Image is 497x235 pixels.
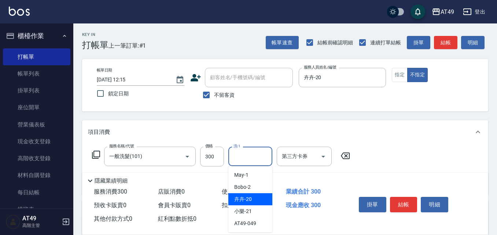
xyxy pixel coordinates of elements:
h3: 打帳單 [82,40,108,50]
div: AT49 [441,7,454,16]
span: 使用預收卡 0 [222,188,254,195]
span: 卉卉 -20 [234,195,252,203]
button: save [411,4,425,19]
label: 服務名稱/代號 [109,143,134,149]
a: 座位開單 [3,99,70,116]
button: Choose date, selected date is 2025-09-12 [171,71,189,89]
input: YYYY/MM/DD hh:mm [97,74,168,86]
a: 材料自購登錄 [3,167,70,184]
a: 現金收支登錄 [3,133,70,150]
a: 排班表 [3,201,70,218]
button: 指定 [392,68,408,82]
label: 價格 [205,143,213,149]
button: 掛單 [359,197,386,212]
span: 店販消費 0 [158,188,185,195]
h5: AT49 [22,215,60,222]
button: 櫃檯作業 [3,26,70,45]
button: Open [317,151,329,162]
span: 結帳前確認明細 [317,39,353,47]
div: 項目消費 [82,120,488,144]
span: May -1 [234,171,248,179]
span: 扣入金 0 [222,202,243,209]
button: AT49 [429,4,457,19]
button: 明細 [421,197,448,212]
p: 項目消費 [88,128,110,136]
button: 掛單 [407,36,430,49]
a: 高階收支登錄 [3,150,70,167]
a: 營業儀表板 [3,116,70,133]
img: Person [6,214,21,229]
p: 高階主管 [22,222,60,229]
button: 登出 [460,5,488,19]
a: 每日結帳 [3,184,70,201]
label: 洗-1 [233,143,240,149]
button: 結帳 [390,197,417,212]
p: 隱藏業績明細 [95,177,128,185]
span: 業績合計 300 [286,188,321,195]
span: Bobo -2 [234,183,251,191]
button: 不指定 [407,68,428,82]
label: 服務人員姓名/編號 [304,65,336,70]
span: 不留客資 [214,91,235,99]
img: Logo [9,7,30,16]
span: 連續打單結帳 [370,39,401,47]
button: Open [181,151,193,162]
span: 現金應收 300 [286,202,321,209]
label: 帳單日期 [97,67,112,73]
span: 鎖定日期 [108,90,129,98]
button: 帳單速查 [266,36,299,49]
h2: Key In [82,32,108,37]
a: 帳單列表 [3,65,70,82]
a: 掛單列表 [3,82,70,99]
button: 明細 [461,36,485,49]
span: AT49 -049 [234,220,256,227]
span: 其他付款方式 0 [94,215,132,222]
button: 結帳 [434,36,457,49]
span: 小樂 -21 [234,208,252,215]
span: 預收卡販賣 0 [94,202,126,209]
a: 打帳單 [3,48,70,65]
span: 上一筆訂單:#1 [108,41,146,50]
span: 紅利點數折抵 0 [158,215,196,222]
span: 會員卡販賣 0 [158,202,191,209]
span: 服務消費 300 [94,188,127,195]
